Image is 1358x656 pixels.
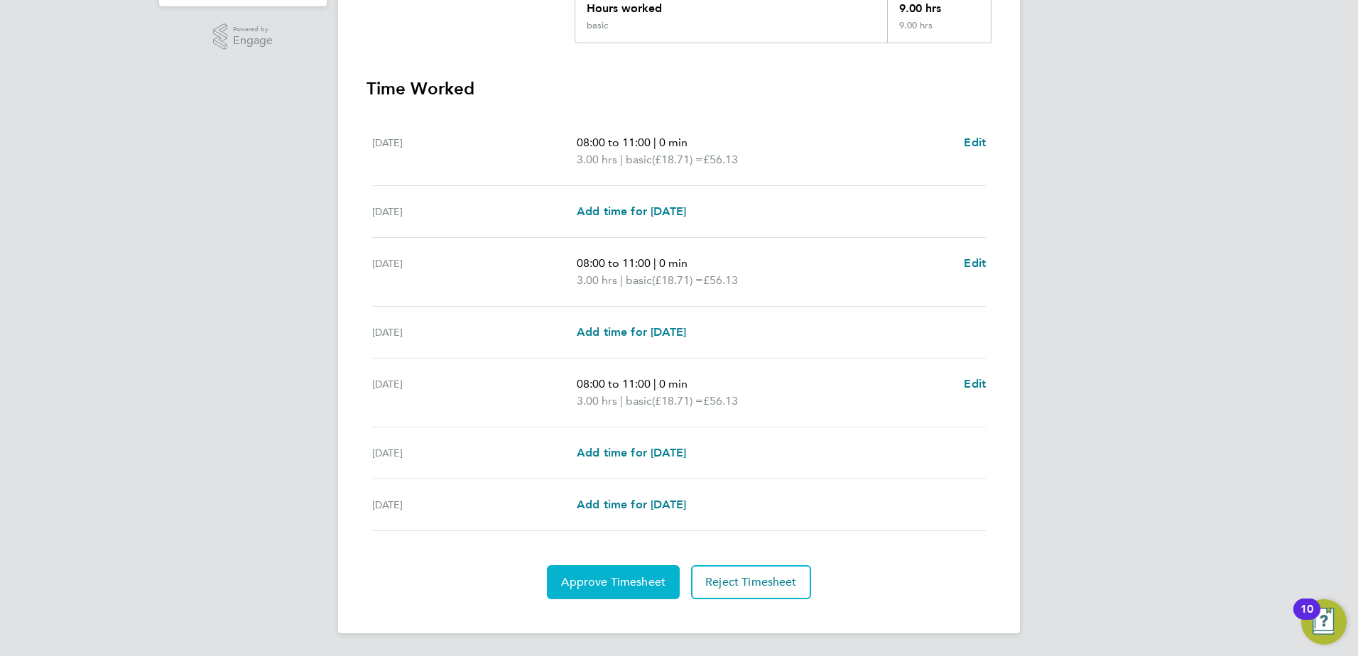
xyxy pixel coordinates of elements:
span: Engage [233,35,273,47]
span: 08:00 to 11:00 [577,377,651,390]
a: Edit [964,255,986,272]
a: Powered byEngage [213,23,273,50]
span: (£18.71) = [652,394,703,408]
div: [DATE] [372,324,577,341]
span: Add time for [DATE] [577,446,686,459]
span: £56.13 [703,273,738,287]
span: Add time for [DATE] [577,325,686,339]
div: basic [587,20,608,31]
button: Reject Timesheet [691,565,811,599]
span: 0 min [659,377,688,390]
a: Edit [964,376,986,393]
a: Add time for [DATE] [577,496,686,513]
div: 10 [1300,609,1313,628]
button: Open Resource Center, 10 new notifications [1301,599,1347,645]
span: 3.00 hrs [577,394,617,408]
span: Edit [964,136,986,149]
span: 0 min [659,136,688,149]
div: [DATE] [372,376,577,410]
span: | [653,377,656,390]
span: £56.13 [703,394,738,408]
button: Approve Timesheet [547,565,680,599]
span: | [653,256,656,270]
span: basic [626,272,652,289]
span: 0 min [659,256,688,270]
div: [DATE] [372,134,577,168]
div: [DATE] [372,255,577,289]
span: | [620,153,623,166]
span: | [620,394,623,408]
a: Add time for [DATE] [577,203,686,220]
span: | [620,273,623,287]
span: Approve Timesheet [561,575,666,589]
div: [DATE] [372,496,577,513]
span: £56.13 [703,153,738,166]
span: 3.00 hrs [577,153,617,166]
span: Edit [964,377,986,390]
a: Add time for [DATE] [577,324,686,341]
span: Add time for [DATE] [577,498,686,511]
span: (£18.71) = [652,153,703,166]
span: | [653,136,656,149]
span: (£18.71) = [652,273,703,287]
span: 3.00 hrs [577,273,617,287]
a: Edit [964,134,986,151]
div: [DATE] [372,203,577,220]
div: 9.00 hrs [887,20,991,43]
div: [DATE] [372,444,577,461]
span: basic [626,393,652,410]
span: Add time for [DATE] [577,204,686,218]
span: Powered by [233,23,273,35]
span: 08:00 to 11:00 [577,136,651,149]
span: 08:00 to 11:00 [577,256,651,270]
span: Reject Timesheet [705,575,797,589]
a: Add time for [DATE] [577,444,686,461]
span: basic [626,151,652,168]
h3: Time Worked [366,77,992,100]
span: Edit [964,256,986,270]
